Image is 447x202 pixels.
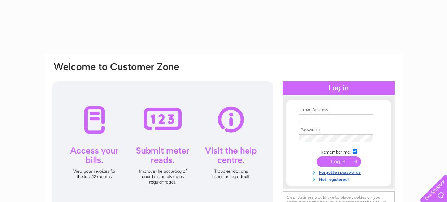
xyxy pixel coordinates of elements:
[299,175,381,182] a: Not registered?
[299,168,381,175] a: Forgotten password?
[297,148,381,155] td: Remember me?
[317,156,361,167] input: Submit
[297,107,381,112] th: Email Address:
[297,128,381,133] th: Password:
